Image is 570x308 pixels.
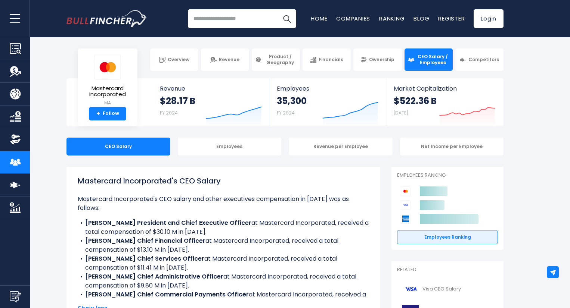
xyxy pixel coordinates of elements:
[394,95,437,107] strong: $522.36 B
[422,286,461,292] span: Visa CEO Salary
[219,57,239,63] span: Revenue
[303,48,351,71] a: Financials
[78,272,369,290] li: at Mastercard Incorporated, received a total compensation of $9.80 M in [DATE].
[278,9,296,28] button: Search
[78,290,369,308] li: at Mastercard Incorporated, received a total compensation of $7.93 M in [DATE].
[413,15,429,22] a: Blog
[269,78,385,126] a: Employees 35,300 FY 2024
[474,9,504,28] a: Login
[416,54,449,65] span: CEO Salary / Employees
[178,138,282,155] div: Employees
[85,254,204,263] b: [PERSON_NAME] Chief Services Officer
[84,85,131,98] span: Mastercard Incorporated
[400,138,504,155] div: Net Income per Employee
[319,57,343,63] span: Financials
[160,95,195,107] strong: $28.17 B
[401,214,411,224] img: American Express Company competitors logo
[201,48,249,71] a: Revenue
[84,100,131,106] small: MA
[89,107,126,120] a: +Follow
[78,219,369,236] li: at Mastercard Incorporated, received a total compensation of $30.10 M in [DATE].
[401,200,411,210] img: Visa competitors logo
[78,195,369,213] p: Mastercard Incorporated's CEO salary and other executives compensation in [DATE] was as follows:
[468,57,499,63] span: Competitors
[336,15,370,22] a: Companies
[78,236,369,254] li: at Mastercard Incorporated, received a total compensation of $13.10 M in [DATE].
[438,15,465,22] a: Register
[369,57,394,63] span: Ownership
[397,230,498,244] a: Employees Ranking
[397,279,498,299] a: Visa CEO Salary
[85,219,251,227] b: [PERSON_NAME] President and Chief Executive Officer
[66,138,170,155] div: CEO Salary
[277,95,307,107] strong: 35,300
[379,15,405,22] a: Ranking
[160,85,262,92] span: Revenue
[401,186,411,196] img: Mastercard Incorporated competitors logo
[289,138,393,155] div: Revenue per Employee
[96,110,100,117] strong: +
[353,48,402,71] a: Ownership
[10,134,21,145] img: Ownership
[168,57,189,63] span: Overview
[397,267,498,273] p: Related
[455,48,504,71] a: Competitors
[277,85,378,92] span: Employees
[160,110,178,116] small: FY 2024
[66,10,147,27] img: Bullfincher logo
[397,172,498,179] p: Employees Ranking
[85,272,223,281] b: [PERSON_NAME] Chief Administrative Officer
[252,48,300,71] a: Product / Geography
[78,175,369,186] h1: Mastercard Incorporated's CEO Salary
[277,110,295,116] small: FY 2024
[66,10,147,27] a: Go to homepage
[83,54,132,107] a: Mastercard Incorporated MA
[78,254,369,272] li: at Mastercard Incorporated, received a total compensation of $11.41 M in [DATE].
[394,110,408,116] small: [DATE]
[311,15,327,22] a: Home
[402,281,420,298] img: V logo
[152,78,269,126] a: Revenue $28.17 B FY 2024
[264,54,297,65] span: Product / Geography
[405,48,453,71] a: CEO Salary / Employees
[150,48,198,71] a: Overview
[85,290,249,299] b: [PERSON_NAME] Chief Commercial Payments Officer
[85,236,205,245] b: [PERSON_NAME] Chief Financial Officer
[394,85,495,92] span: Market Capitalization
[386,78,503,126] a: Market Capitalization $522.36 B [DATE]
